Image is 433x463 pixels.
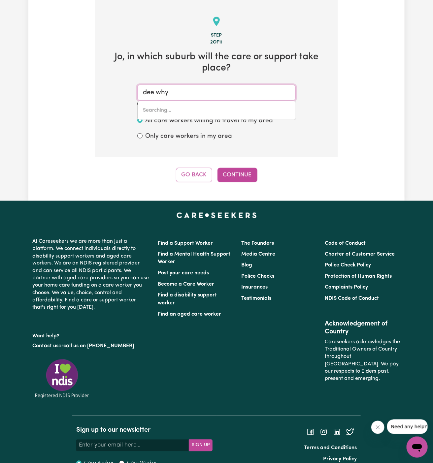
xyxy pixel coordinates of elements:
button: Go Back [176,168,212,182]
div: Step [106,32,327,39]
a: Testimonials [241,296,271,301]
p: At Careseekers we are more than just a platform. We connect individuals directly to disability su... [32,235,150,314]
a: The Founders [241,241,274,246]
a: Careseekers home page [177,213,257,218]
a: Blog [241,263,252,268]
label: Only care workers in my area [145,132,232,141]
a: Insurances [241,285,268,290]
a: Complaints Policy [325,285,368,290]
a: Contact us [32,344,58,349]
a: Become a Care Worker [158,282,214,287]
a: Police Checks [241,274,274,279]
input: Enter your email here... [76,440,189,451]
a: Find an aged care worker [158,312,221,317]
h2: Acknowledgement of Country [325,320,401,336]
a: Code of Conduct [325,241,366,246]
iframe: Message from company [387,419,428,434]
a: Protection of Human Rights [325,274,392,279]
a: Find a Mental Health Support Worker [158,252,230,265]
a: Find a Support Worker [158,241,213,246]
label: All care workers willing to travel to my area [145,116,273,126]
a: Terms and Conditions [304,446,357,451]
input: Enter a suburb or postcode [137,85,296,101]
a: Find a disability support worker [158,293,217,306]
a: Follow Careseekers on Facebook [307,429,315,434]
a: Privacy Policy [323,457,357,462]
iframe: Close message [371,421,384,434]
a: Police Check Policy [325,263,371,268]
h2: Jo , in which suburb will the care or support take place? [106,51,327,74]
div: menu-options [137,101,296,120]
a: call us on [PHONE_NUMBER] [63,344,134,349]
img: Registered NDIS provider [32,358,92,399]
div: 2 of 11 [106,39,327,46]
p: Want help? [32,330,150,340]
iframe: Button to launch messaging window [407,437,428,458]
p: Careseekers acknowledges the Traditional Owners of Country throughout [GEOGRAPHIC_DATA]. We pay o... [325,336,401,386]
button: Subscribe [189,440,213,451]
a: Follow Careseekers on LinkedIn [333,429,341,434]
a: Media Centre [241,252,275,257]
a: Follow Careseekers on Instagram [320,429,328,434]
a: Follow Careseekers on Twitter [346,429,354,434]
button: Continue [217,168,257,182]
a: NDIS Code of Conduct [325,296,379,301]
h2: Sign up to our newsletter [76,426,213,434]
p: or [32,340,150,353]
a: Post your care needs [158,271,209,276]
a: Charter of Customer Service [325,252,395,257]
